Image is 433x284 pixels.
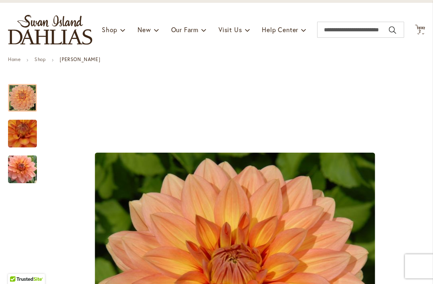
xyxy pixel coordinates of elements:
div: Nicholas [8,76,45,112]
a: Home [8,56,20,62]
span: 2 [419,29,421,34]
div: Nicholas [8,112,45,147]
span: Our Farm [171,25,198,34]
span: Visit Us [219,25,242,34]
strong: [PERSON_NAME] [60,56,100,62]
span: Shop [102,25,117,34]
a: Shop [34,56,46,62]
button: 2 [415,25,425,35]
span: Help Center [262,25,298,34]
a: store logo [8,15,92,45]
iframe: Launch Accessibility Center [6,255,28,278]
span: New [138,25,151,34]
div: Nicholas [8,147,37,183]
